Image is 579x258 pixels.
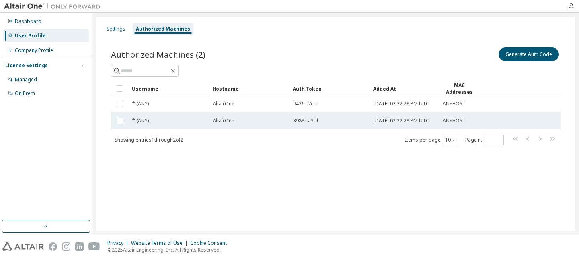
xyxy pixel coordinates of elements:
span: AltairOne [213,101,234,107]
div: Company Profile [15,47,53,54]
button: 10 [445,137,456,143]
span: Items per page [405,135,458,145]
div: Username [132,82,206,95]
div: Privacy [107,240,131,246]
img: facebook.svg [49,242,57,251]
div: MAC Addresses [442,82,476,95]
span: * (ANY) [132,101,149,107]
div: On Prem [15,90,35,97]
span: Page n. [465,135,504,145]
span: Showing entries 1 through 2 of 2 [115,136,183,143]
span: ANYHOST [443,118,466,124]
p: © 2025 Altair Engineering, Inc. All Rights Reserved. [107,246,232,253]
div: Settings [107,26,125,32]
div: Auth Token [293,82,367,95]
div: User Profile [15,33,46,39]
span: Authorized Machines (2) [111,49,205,60]
div: Managed [15,76,37,83]
span: 9426...7ccd [293,101,319,107]
div: Dashboard [15,18,41,25]
span: [DATE] 02:22:28 PM UTC [374,101,429,107]
div: Hostname [212,82,286,95]
span: [DATE] 02:22:28 PM UTC [374,118,429,124]
span: AltairOne [213,118,234,124]
img: linkedin.svg [75,242,84,251]
img: youtube.svg [88,242,100,251]
div: License Settings [5,62,48,69]
span: * (ANY) [132,118,149,124]
div: Cookie Consent [190,240,232,246]
span: 3988...a3bf [293,118,318,124]
img: Altair One [4,2,105,10]
div: Added At [373,82,436,95]
span: ANYHOST [443,101,466,107]
div: Authorized Machines [136,26,190,32]
div: Website Terms of Use [131,240,190,246]
img: instagram.svg [62,242,70,251]
img: altair_logo.svg [2,242,44,251]
button: Generate Auth Code [499,47,559,61]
